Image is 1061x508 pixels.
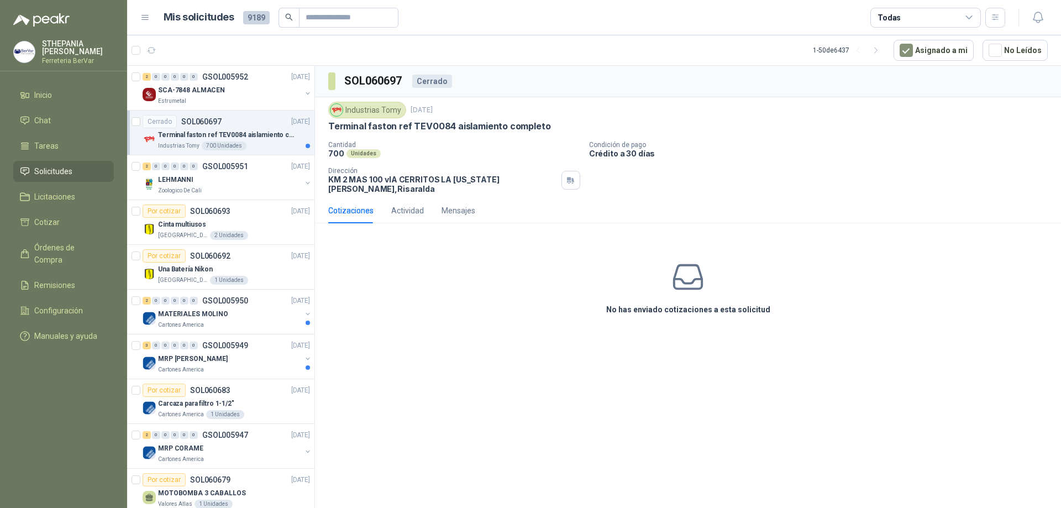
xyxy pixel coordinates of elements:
[206,410,244,419] div: 1 Unidades
[180,163,188,170] div: 0
[190,431,198,439] div: 0
[878,12,901,24] div: Todas
[190,297,198,305] div: 0
[13,300,114,321] a: Configuración
[210,276,248,285] div: 1 Unidades
[181,118,222,125] p: SOL060697
[34,165,72,177] span: Solicitudes
[143,160,312,195] a: 2 0 0 0 0 0 GSOL005951[DATE] Company LogoLEHMANNIZoologico De Cali
[190,476,230,484] p: SOL060679
[202,142,246,150] div: 700 Unidades
[143,312,156,325] img: Company Logo
[34,305,83,317] span: Configuración
[158,85,225,96] p: SCA-7848 ALMACEN
[202,431,248,439] p: GSOL005947
[13,326,114,347] a: Manuales y ayuda
[127,111,314,155] a: CerradoSOL060697[DATE] Company LogoTerminal faston ref TEV0084 aislamiento completoIndustrias Tom...
[180,342,188,349] div: 0
[13,212,114,233] a: Cotizar
[344,72,403,90] h3: SOL060697
[13,135,114,156] a: Tareas
[158,130,296,140] p: Terminal faston ref TEV0084 aislamiento completo
[180,73,188,81] div: 0
[291,430,310,441] p: [DATE]
[291,341,310,351] p: [DATE]
[158,488,246,499] p: MOTOBOMBA 3 CABALLOS
[606,303,770,316] h3: No has enviado cotizaciones a esta solicitud
[13,161,114,182] a: Solicitudes
[291,251,310,261] p: [DATE]
[143,401,156,415] img: Company Logo
[158,321,204,329] p: Cartones America
[291,161,310,172] p: [DATE]
[328,205,374,217] div: Cotizaciones
[158,443,203,454] p: MRP CORAME
[158,219,206,230] p: Cinta multiusos
[171,342,179,349] div: 0
[158,410,204,419] p: Cartones America
[161,431,170,439] div: 0
[190,252,230,260] p: SOL060692
[285,13,293,21] span: search
[143,297,151,305] div: 2
[190,163,198,170] div: 0
[152,342,160,349] div: 0
[190,342,198,349] div: 0
[202,297,248,305] p: GSOL005950
[202,163,248,170] p: GSOL005951
[180,297,188,305] div: 0
[158,354,228,364] p: MRP [PERSON_NAME]
[13,275,114,296] a: Remisiones
[161,297,170,305] div: 0
[143,342,151,349] div: 3
[143,115,177,128] div: Cerrado
[143,428,312,464] a: 2 0 0 0 0 0 GSOL005947[DATE] Company LogoMRP CORAMECartones America
[143,70,312,106] a: 2 0 0 0 0 0 GSOL005952[DATE] Company LogoSCA-7848 ALMACENEstrumetal
[442,205,475,217] div: Mensajes
[291,72,310,82] p: [DATE]
[330,104,343,116] img: Company Logo
[143,73,151,81] div: 2
[328,175,557,193] p: KM 2 MAS 100 vIA CERRITOS LA [US_STATE] [PERSON_NAME] , Risaralda
[161,73,170,81] div: 0
[161,342,170,349] div: 0
[42,40,114,55] p: STHEPANIA [PERSON_NAME]
[13,110,114,131] a: Chat
[34,279,75,291] span: Remisiones
[13,186,114,207] a: Licitaciones
[34,89,52,101] span: Inicio
[143,88,156,101] img: Company Logo
[894,40,974,61] button: Asignado a mi
[158,309,228,320] p: MATERIALES MOLINO
[143,384,186,397] div: Por cotizar
[143,339,312,374] a: 3 0 0 0 0 0 GSOL005949[DATE] Company LogoMRP [PERSON_NAME]Cartones America
[171,297,179,305] div: 0
[171,73,179,81] div: 0
[158,276,208,285] p: [GEOGRAPHIC_DATA]
[158,399,234,409] p: Carcaza para filtro 1-1/2"
[143,205,186,218] div: Por cotizar
[291,385,310,396] p: [DATE]
[202,342,248,349] p: GSOL005949
[412,75,452,88] div: Cerrado
[34,140,59,152] span: Tareas
[202,73,248,81] p: GSOL005952
[328,102,406,118] div: Industrias Tomy
[158,455,204,464] p: Cartones America
[152,73,160,81] div: 0
[127,245,314,290] a: Por cotizarSOL060692[DATE] Company LogoUna Batería Nikon[GEOGRAPHIC_DATA]1 Unidades
[391,205,424,217] div: Actividad
[143,431,151,439] div: 2
[243,11,270,24] span: 9189
[34,242,103,266] span: Órdenes de Compra
[164,9,234,25] h1: Mis solicitudes
[143,133,156,146] img: Company Logo
[143,267,156,280] img: Company Logo
[42,57,114,64] p: Ferreteria BerVar
[291,206,310,217] p: [DATE]
[13,237,114,270] a: Órdenes de Compra
[171,431,179,439] div: 0
[171,163,179,170] div: 0
[190,386,230,394] p: SOL060683
[190,73,198,81] div: 0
